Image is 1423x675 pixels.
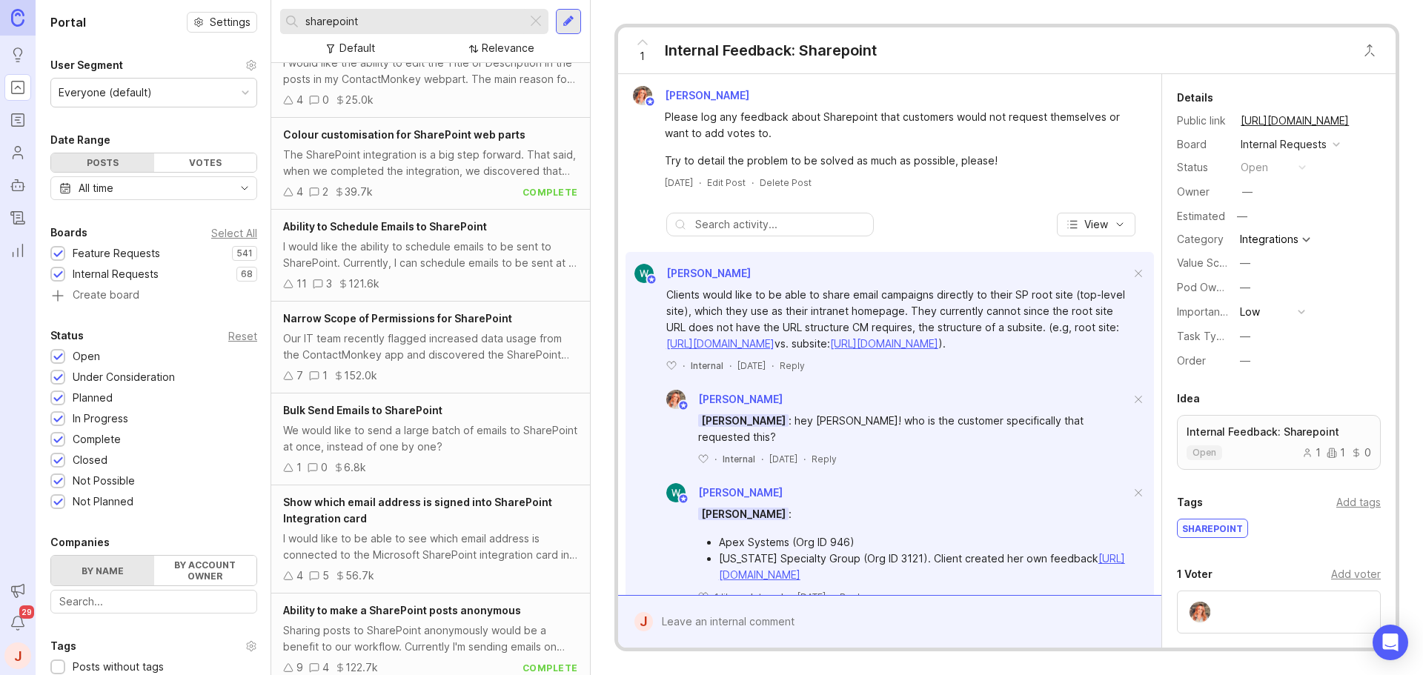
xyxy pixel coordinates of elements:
[283,128,525,141] span: Colour customisation for SharePoint web parts
[624,86,761,105] a: Bronwen W[PERSON_NAME]
[1336,494,1381,511] div: Add tags
[698,486,783,499] span: [PERSON_NAME]
[665,89,749,102] span: [PERSON_NAME]
[1177,415,1381,470] a: Internal Feedback: Sharepointopen110
[51,153,154,172] div: Posts
[1177,305,1233,318] label: Importance
[698,591,737,603] button: 1 like
[1302,448,1321,458] div: 1
[665,40,877,61] div: Internal Feedback: Sharepoint
[1240,255,1250,271] div: —
[1241,159,1268,176] div: open
[1177,231,1229,247] div: Category
[50,131,110,149] div: Date Range
[296,568,303,584] div: 4
[283,604,521,616] span: Ability to make a SharePoint posts anonymous
[1184,602,1215,622] img: Bronwen W
[187,12,257,33] button: Settings
[482,40,534,56] div: Relevance
[683,359,685,372] div: ·
[803,453,806,465] div: ·
[73,493,133,510] div: Not Planned
[283,531,578,563] div: I would like to be able to see which email address is connected to the Microsoft SharePoint integ...
[11,9,24,26] img: Canny Home
[1331,566,1381,582] div: Add voter
[780,359,805,372] div: Reply
[271,393,590,485] a: Bulk Send Emails to SharePointWe would like to send a large batch of emails to SharePoint at once...
[662,390,691,409] img: Bronwen W
[707,176,746,189] div: Edit Post
[1057,213,1135,236] button: View
[699,176,701,189] div: ·
[283,220,487,233] span: Ability to Schedule Emails to SharePoint
[50,327,84,345] div: Status
[283,422,578,455] div: We would like to send a large batch of emails to SharePoint at once, instead of one by one?
[50,637,76,655] div: Tags
[322,184,328,200] div: 2
[752,176,754,189] div: ·
[1241,136,1327,153] div: Internal Requests
[751,591,783,603] div: Internal
[1177,159,1229,176] div: Status
[345,92,374,108] div: 25.0k
[698,413,1130,445] div: : hey [PERSON_NAME]! who is the customer specifically that requested this?
[50,533,110,551] div: Companies
[644,96,655,107] img: member badge
[677,400,689,411] img: member badge
[666,287,1130,352] div: Clients would like to be able to share email campaigns directly to their SP root site (top-level ...
[646,274,657,285] img: member badge
[73,431,121,448] div: Complete
[657,390,783,409] a: Bronwen W[PERSON_NAME]
[210,15,251,30] span: Settings
[296,92,303,108] div: 4
[695,216,866,233] input: Search activity...
[1355,36,1384,65] button: Close button
[1327,448,1345,458] div: 1
[283,496,552,525] span: Show which email address is signed into SharePoint Integration card
[665,153,1132,169] div: Try to detail the problem to be solved as much as possible, please!
[719,551,1130,583] li: [US_STATE] Specialty Group (Org ID 3121). Client created her own feedback
[628,86,657,105] img: Bronwen W
[283,312,512,325] span: Narrow Scope of Permissions for SharePoint
[4,41,31,68] a: Ideas
[523,186,578,199] div: complete
[4,107,31,133] a: Roadmaps
[523,662,578,674] div: complete
[4,610,31,636] button: Notifications
[326,276,332,292] div: 3
[1177,211,1225,222] div: Estimated
[634,264,654,283] img: Wendy Pham
[1187,425,1371,439] p: Internal Feedback: Sharepoint
[322,92,329,108] div: 0
[283,330,578,363] div: Our IT team recently flagged increased data usage from the ContactMonkey app and discovered the S...
[4,642,31,669] button: J
[1373,625,1408,660] div: Open Intercom Messenger
[1193,447,1216,459] p: open
[698,414,789,427] span: [PERSON_NAME]
[797,591,826,602] time: [DATE]
[73,245,160,262] div: Feature Requests
[4,172,31,199] a: Autopilot
[666,337,774,350] a: [URL][DOMAIN_NAME]
[719,534,1130,551] li: Apex Systems (Org ID 946)
[729,359,732,372] div: ·
[283,404,442,416] span: Bulk Send Emails to SharePoint
[830,337,938,350] a: [URL][DOMAIN_NAME]
[769,453,797,465] time: [DATE]
[760,176,812,189] div: Delete Post
[51,556,154,585] label: By name
[321,459,328,476] div: 0
[154,153,257,172] div: Votes
[322,368,328,384] div: 1
[1177,281,1253,293] label: Pod Ownership
[73,473,135,489] div: Not Possible
[73,410,128,427] div: In Progress
[59,84,152,101] div: Everyone (default)
[1233,207,1252,226] div: —
[283,622,578,655] div: Sharing posts to SharePoint anonymously would be a benefit to our workflow. Currently I'm sending...
[698,508,789,520] span: [PERSON_NAME]
[1178,519,1247,537] div: sharepoint
[233,182,256,194] svg: toggle icon
[50,13,86,31] h1: Portal
[840,591,865,603] div: Reply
